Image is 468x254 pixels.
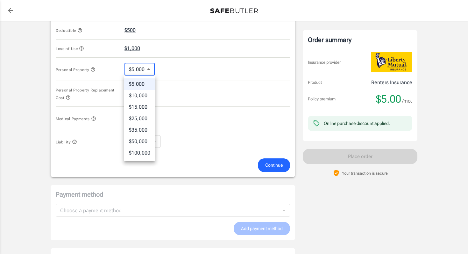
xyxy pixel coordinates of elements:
li: $5,000 [124,78,155,90]
li: $15,000 [124,101,155,113]
li: $25,000 [124,113,155,124]
li: $100,000 [124,147,155,159]
li: $50,000 [124,136,155,147]
li: $10,000 [124,90,155,101]
li: $35,000 [124,124,155,136]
